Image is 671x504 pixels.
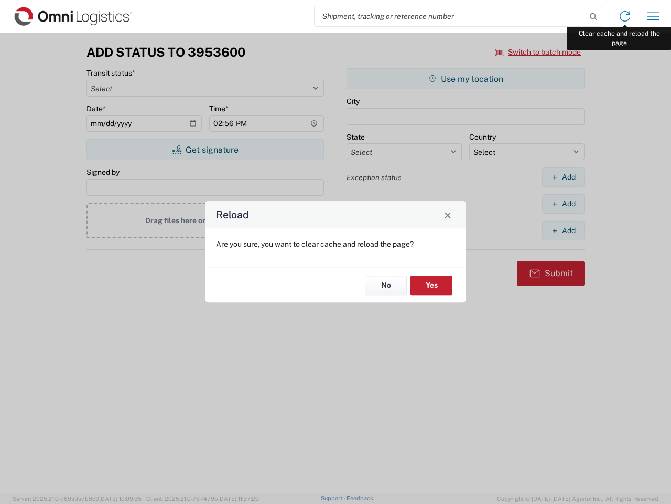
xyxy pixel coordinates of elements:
button: No [365,276,407,295]
h4: Reload [216,207,249,223]
input: Shipment, tracking or reference number [315,6,586,26]
p: Are you sure, you want to clear cache and reload the page? [216,239,455,249]
button: Yes [410,276,452,295]
button: Close [440,207,455,222]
